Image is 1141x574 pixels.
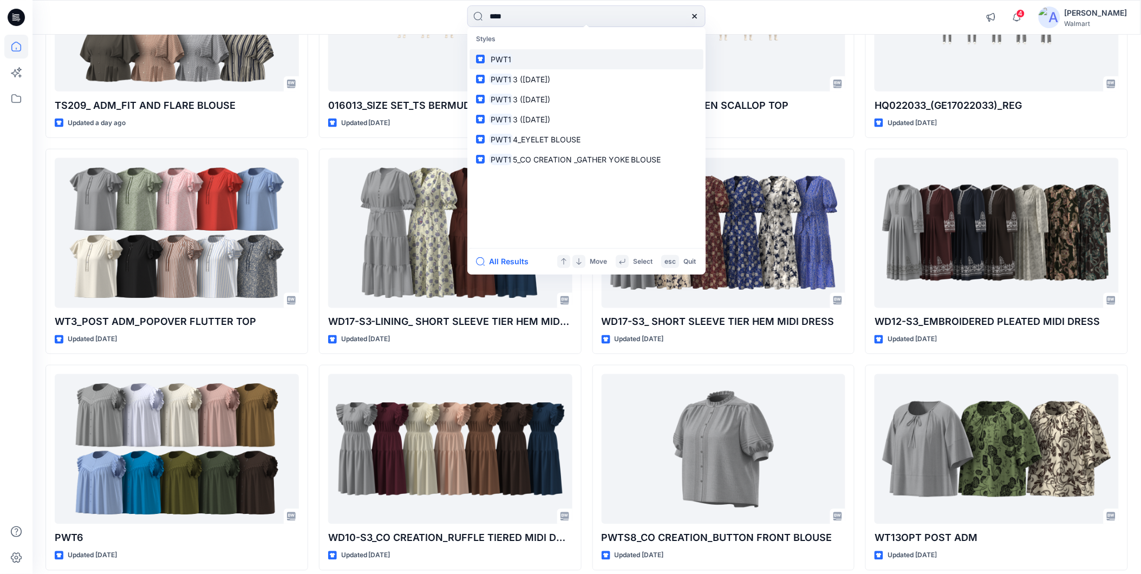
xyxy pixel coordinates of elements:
span: 4 [1016,9,1025,18]
a: PWT13 ([DATE]) [470,89,703,109]
p: Updated [DATE] [68,334,117,345]
p: Updated [DATE] [341,118,390,129]
p: Select [633,256,653,268]
p: Move [590,256,607,268]
div: Walmart [1065,19,1127,28]
p: Quit [683,256,696,268]
a: PWT14_EYELET BLOUSE [470,129,703,149]
a: PWT15_CO CREATION _GATHER YOKE BLOUSE [470,149,703,169]
p: 016013_SIZE SET_TS BERMUDA SHORT (REFINED LINEN SHORT) [328,98,572,113]
a: WD17-S3-LINING_ SHORT SLEEVE TIER HEM MIDI DRESS [328,158,572,308]
p: TS209_ ADM_FIT AND FLARE BLOUSE [55,98,299,113]
span: 3 ([DATE]) [513,75,550,84]
p: PWT6 [55,531,299,546]
a: WT3_POST ADM_POPOVER FLUTTER TOP [55,158,299,308]
p: HQ022033_(GE17022033)_REG [875,98,1119,113]
a: PWT1 [470,49,703,69]
a: WT13OPT POST ADM [875,374,1119,524]
p: Updated [DATE] [341,334,390,345]
mark: PWT1 [489,153,513,166]
mark: PWT1 [489,133,513,146]
mark: PWT1 [489,73,513,86]
mark: PWT1 [489,93,513,106]
p: Updated a day ago [68,118,126,129]
a: WD17-S3_ SHORT SLEEVE TIER HEM MIDI DRESS [602,158,846,308]
p: WT3_POST ADM_POPOVER FLUTTER TOP [55,315,299,330]
p: 018931_SIZE_SET_LINEN SCALLOP TOP [602,98,846,113]
p: WD12-S3_EMBROIDERED PLEATED MIDI DRESS [875,315,1119,330]
a: WD10-S3_CO CREATION_RUFFLE TIERED MIDI DRESS [328,374,572,524]
a: PWT13 ([DATE]) [470,69,703,89]
a: WD12-S3_EMBROIDERED PLEATED MIDI DRESS [875,158,1119,308]
p: Updated [DATE] [341,550,390,562]
p: Updated [DATE] [888,118,937,129]
p: Styles [470,29,703,49]
div: [PERSON_NAME] [1065,6,1127,19]
img: avatar [1039,6,1060,28]
mark: PWT1 [489,53,513,66]
span: 5_CO CREATION _GATHER YOKE BLOUSE [513,155,661,164]
p: Updated [DATE] [615,550,664,562]
p: Updated [DATE] [68,550,117,562]
a: PWT13 ([DATE]) [470,109,703,129]
p: WD17-S3_ SHORT SLEEVE TIER HEM MIDI DRESS [602,315,846,330]
span: 4_EYELET BLOUSE [513,135,581,144]
p: esc [664,256,676,268]
mark: PWT1 [489,113,513,126]
p: WT13OPT POST ADM [875,531,1119,546]
p: WD10-S3_CO CREATION_RUFFLE TIERED MIDI DRESS [328,531,572,546]
p: PWTS8_CO CREATION_BUTTON FRONT BLOUSE [602,531,846,546]
p: Updated [DATE] [888,550,937,562]
p: WD17-S3-LINING_ SHORT SLEEVE TIER HEM MIDI DRESS [328,315,572,330]
p: Updated [DATE] [615,334,664,345]
button: All Results [476,255,536,268]
span: 3 ([DATE]) [513,95,550,104]
a: PWT6 [55,374,299,524]
span: 3 ([DATE]) [513,115,550,124]
a: PWTS8_CO CREATION_BUTTON FRONT BLOUSE [602,374,846,524]
p: Updated [DATE] [888,334,937,345]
